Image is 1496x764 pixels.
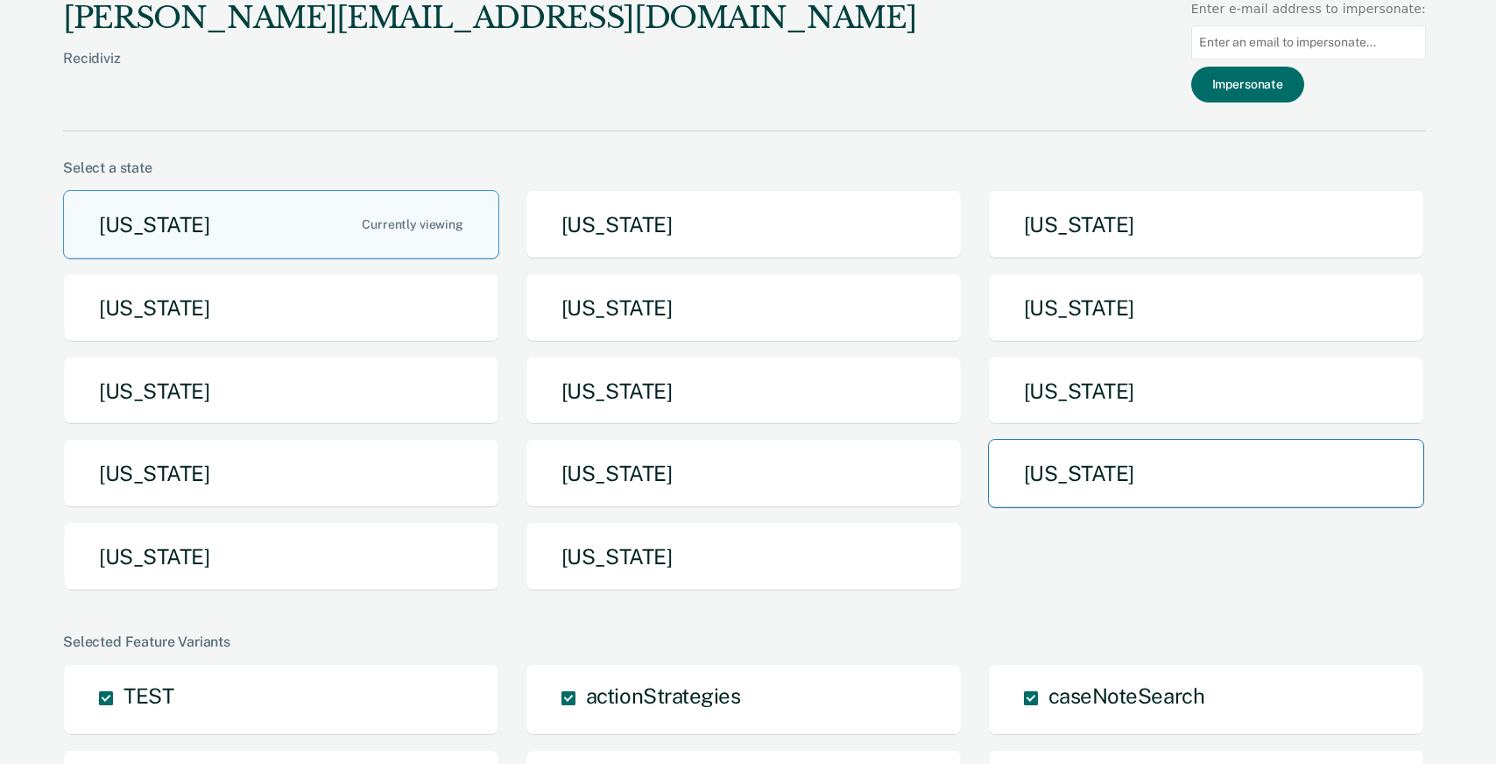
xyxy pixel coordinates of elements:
div: Recidiviz [63,50,916,95]
div: Selected Feature Variants [63,633,1426,650]
button: [US_STATE] [63,273,499,343]
button: [US_STATE] [526,357,962,426]
button: [US_STATE] [526,439,962,508]
button: [US_STATE] [63,190,499,259]
button: [US_STATE] [63,522,499,591]
span: caseNoteSearch [1048,683,1204,708]
button: [US_STATE] [988,190,1424,259]
div: Select a state [63,159,1426,176]
button: [US_STATE] [63,357,499,426]
button: [US_STATE] [988,357,1424,426]
input: Enter an email to impersonate... [1191,25,1426,60]
button: [US_STATE] [526,190,962,259]
button: [US_STATE] [526,273,962,343]
span: actionStrategies [586,683,740,708]
button: [US_STATE] [526,522,962,591]
button: [US_STATE] [63,439,499,508]
button: [US_STATE] [988,439,1424,508]
button: [US_STATE] [988,273,1424,343]
span: TEST [123,683,173,708]
button: Impersonate [1191,67,1304,103]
